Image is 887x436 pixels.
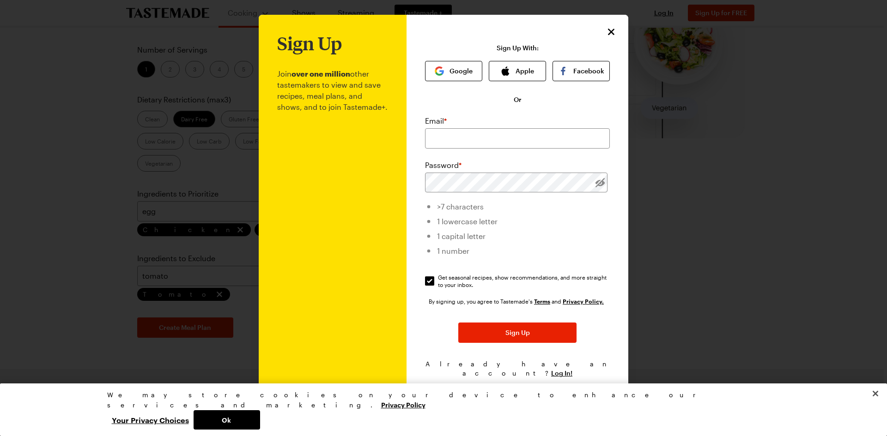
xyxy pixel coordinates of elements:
span: Already have an account? [425,360,610,377]
button: Close [865,383,886,404]
label: Password [425,160,462,171]
button: Google [425,61,482,81]
button: Close [605,26,617,38]
button: Sign Up [458,323,577,343]
p: Join other tastemakers to view and save recipes, meal plans, and shows, and to join Tastemade+. [277,54,388,398]
span: Or [514,95,522,104]
span: 1 lowercase letter [437,217,498,226]
a: Tastemade Privacy Policy [563,297,604,305]
div: We may store cookies on your device to enhance our services and marketing. [107,390,772,410]
button: Ok [194,410,260,430]
span: 1 capital letter [437,232,486,240]
a: Tastemade Terms of Service [534,297,550,305]
label: Email [425,115,447,126]
div: By signing up, you agree to Tastemade's and [429,297,606,306]
button: Log In! [551,369,572,378]
input: Get seasonal recipes, show recommendations, and more straight to your inbox. [425,276,434,286]
button: Your Privacy Choices [107,410,194,430]
h1: Sign Up [277,33,342,54]
span: Sign Up [505,328,530,337]
span: >7 characters [437,202,484,211]
div: Privacy [107,390,772,430]
b: over one million [292,69,350,78]
button: Apple [489,61,546,81]
span: Get seasonal recipes, show recommendations, and more straight to your inbox. [438,274,611,288]
p: Sign Up With: [497,44,539,52]
span: 1 number [437,246,469,255]
button: Facebook [553,61,610,81]
a: More information about your privacy, opens in a new tab [381,400,425,409]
